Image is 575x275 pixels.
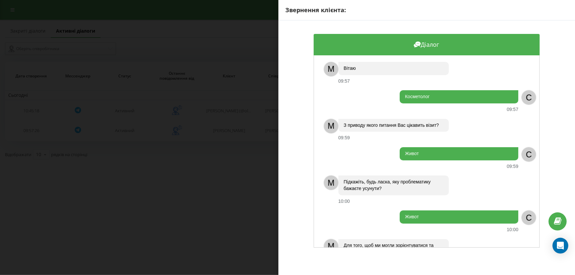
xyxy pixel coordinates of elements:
div: 09:57 [507,107,518,112]
div: M [324,176,338,190]
div: 09:59 [507,164,518,169]
div: M [324,239,338,254]
div: C [522,147,536,162]
div: Косметолог [400,90,518,103]
div: Підкажіть, будь ласка, яку проблематику бажаєте усунути? [338,176,449,195]
div: M [324,119,338,133]
div: 09:59 [338,135,350,141]
div: Вітаю [338,62,449,75]
div: Живот [400,147,518,160]
div: 10:00 [507,227,518,233]
div: M [324,62,338,76]
div: Open Intercom Messenger [553,238,568,254]
div: 09:57 [338,78,350,84]
div: Для того, щоб ми могли зорієнтуватися та більш детально відповісти на Ваш запит, уточніть, будь л... [338,239,449,271]
div: Діалог [314,34,540,55]
div: C [522,210,536,225]
div: C [522,90,536,105]
div: З приводу якого питання Вас цікавить візит? [338,119,449,132]
div: Живот [400,210,518,224]
div: Звернення клієнта: [285,6,568,14]
div: 10:00 [338,199,350,204]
